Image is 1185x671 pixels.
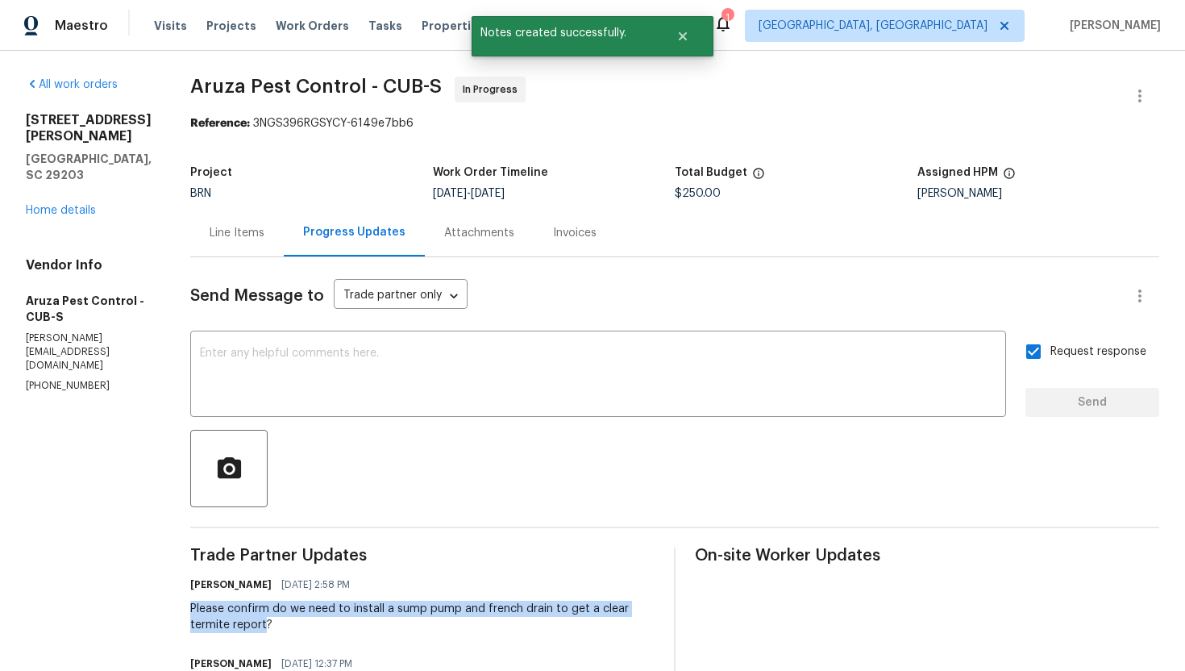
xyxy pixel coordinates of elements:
span: The total cost of line items that have been proposed by Opendoor. This sum includes line items th... [752,167,765,188]
h5: Assigned HPM [917,167,998,178]
div: Line Items [210,225,264,241]
span: - [433,188,505,199]
span: Properties [422,18,484,34]
span: Notes created successfully. [472,16,656,50]
h5: Total Budget [675,167,747,178]
span: [DATE] [471,188,505,199]
h6: [PERSON_NAME] [190,577,272,593]
a: Home details [26,205,96,216]
span: Maestro [55,18,108,34]
span: Request response [1050,344,1146,361]
span: [PERSON_NAME] [1063,18,1161,34]
span: The hpm assigned to this work order. [1003,167,1016,188]
div: Progress Updates [303,224,405,240]
div: Please confirm do we need to install a sump pump and french drain to get a clear termite report? [190,601,655,633]
h5: Project [190,167,232,178]
b: Reference: [190,118,250,129]
h5: [GEOGRAPHIC_DATA], SC 29203 [26,151,152,183]
span: On-site Worker Updates [695,548,1159,564]
span: Trade Partner Updates [190,548,655,564]
span: [DATE] [433,188,467,199]
a: All work orders [26,79,118,90]
span: BRN [190,188,211,199]
div: 1 [721,10,733,26]
span: $250.00 [675,188,721,199]
div: Invoices [553,225,597,241]
p: [PERSON_NAME][EMAIL_ADDRESS][DOMAIN_NAME] [26,331,152,373]
p: [PHONE_NUMBER] [26,379,152,393]
span: Work Orders [276,18,349,34]
span: Tasks [368,20,402,31]
span: Visits [154,18,187,34]
h2: [STREET_ADDRESS][PERSON_NAME] [26,112,152,144]
span: [DATE] 2:58 PM [281,577,350,593]
button: Close [656,20,709,52]
div: 3NGS396RGSYCY-6149e7bb6 [190,115,1159,131]
h4: Vendor Info [26,257,152,273]
div: [PERSON_NAME] [917,188,1160,199]
h5: Work Order Timeline [433,167,548,178]
div: Attachments [444,225,514,241]
span: Send Message to [190,288,324,304]
span: In Progress [463,81,524,98]
span: Projects [206,18,256,34]
span: [GEOGRAPHIC_DATA], [GEOGRAPHIC_DATA] [759,18,987,34]
h5: Aruza Pest Control - CUB-S [26,293,152,325]
span: Aruza Pest Control - CUB-S [190,77,442,96]
div: Trade partner only [334,283,468,310]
